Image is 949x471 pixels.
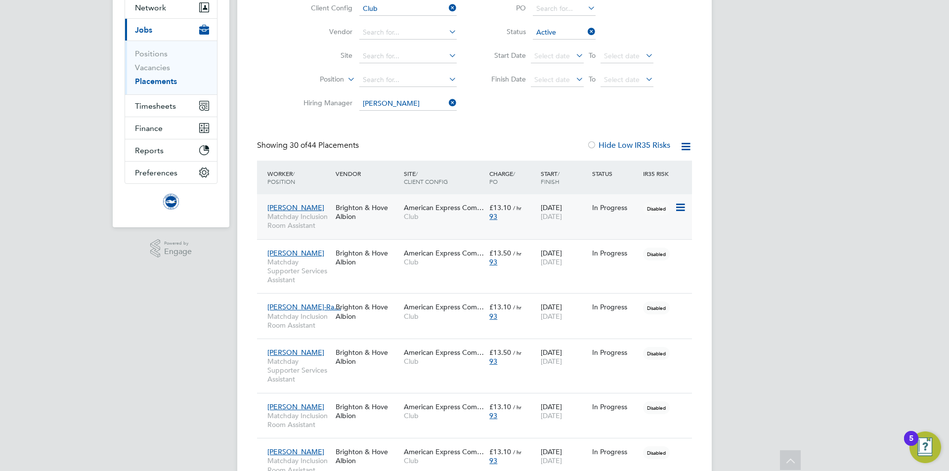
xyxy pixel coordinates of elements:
[404,348,484,357] span: American Express Com…
[534,75,570,84] span: Select date
[404,411,484,420] span: Club
[481,51,526,60] label: Start Date
[359,73,457,87] input: Search for...
[489,212,497,221] span: 93
[164,239,192,248] span: Powered by
[404,447,484,456] span: American Express Com…
[267,312,331,330] span: Matchday Inclusion Room Assistant
[290,140,307,150] span: 30 of
[538,442,590,470] div: [DATE]
[125,162,217,183] button: Preferences
[541,411,562,420] span: [DATE]
[267,257,331,285] span: Matchday Supporter Services Assistant
[538,198,590,226] div: [DATE]
[538,298,590,325] div: [DATE]
[592,348,639,357] div: In Progress
[513,403,521,411] span: / hr
[267,447,324,456] span: [PERSON_NAME]
[592,203,639,212] div: In Progress
[489,456,497,465] span: 93
[267,348,324,357] span: [PERSON_NAME]
[135,168,177,177] span: Preferences
[404,249,484,257] span: American Express Com…
[135,49,168,58] a: Positions
[333,442,401,470] div: Brighton & Hove Albion
[604,51,640,60] span: Select date
[267,411,331,429] span: Matchday Inclusion Room Assistant
[643,446,670,459] span: Disabled
[267,357,331,384] span: Matchday Supporter Services Assistant
[125,95,217,117] button: Timesheets
[538,244,590,271] div: [DATE]
[290,140,359,150] span: 44 Placements
[538,397,590,425] div: [DATE]
[489,348,511,357] span: £13.50
[513,250,521,257] span: / hr
[489,312,497,321] span: 93
[538,165,590,190] div: Start
[296,51,352,60] label: Site
[481,3,526,12] label: PO
[296,27,352,36] label: Vendor
[643,347,670,360] span: Disabled
[135,146,164,155] span: Reports
[481,27,526,36] label: Status
[125,19,217,41] button: Jobs
[135,101,176,111] span: Timesheets
[267,170,295,185] span: / Position
[643,301,670,314] span: Disabled
[404,402,484,411] span: American Express Com…
[489,170,515,185] span: / PO
[163,194,179,210] img: brightonandhovealbion-logo-retina.png
[125,117,217,139] button: Finance
[265,243,692,252] a: [PERSON_NAME]Matchday Supporter Services AssistantBrighton & Hove AlbionAmerican Express Com…Club...
[481,75,526,84] label: Finish Date
[333,244,401,271] div: Brighton & Hove Albion
[489,203,511,212] span: £13.10
[513,204,521,212] span: / hr
[401,165,487,190] div: Site
[489,357,497,366] span: 93
[489,411,497,420] span: 93
[643,248,670,260] span: Disabled
[489,249,511,257] span: £13.50
[404,456,484,465] span: Club
[265,297,692,305] a: [PERSON_NAME]-Ra…Matchday Inclusion Room AssistantBrighton & Hove AlbionAmerican Express Com…Club...
[404,312,484,321] span: Club
[489,447,511,456] span: £13.10
[135,63,170,72] a: Vacancies
[333,198,401,226] div: Brighton & Hove Albion
[909,438,913,451] div: 5
[404,302,484,311] span: American Express Com…
[592,402,639,411] div: In Progress
[135,25,152,35] span: Jobs
[333,397,401,425] div: Brighton & Hove Albion
[592,302,639,311] div: In Progress
[333,343,401,371] div: Brighton & Hove Albion
[267,212,331,230] span: Matchday Inclusion Room Assistant
[267,249,324,257] span: [PERSON_NAME]
[513,303,521,311] span: / hr
[359,49,457,63] input: Search for...
[257,140,361,151] div: Showing
[287,75,344,85] label: Position
[909,431,941,463] button: Open Resource Center, 5 new notifications
[150,239,192,258] a: Powered byEngage
[404,203,484,212] span: American Express Com…
[541,170,560,185] span: / Finish
[265,343,692,351] a: [PERSON_NAME]Matchday Supporter Services AssistantBrighton & Hove AlbionAmerican Express Com…Club...
[164,248,192,256] span: Engage
[541,456,562,465] span: [DATE]
[333,165,401,182] div: Vendor
[541,212,562,221] span: [DATE]
[489,302,511,311] span: £13.10
[592,249,639,257] div: In Progress
[590,165,641,182] div: Status
[265,442,692,450] a: [PERSON_NAME]Matchday Inclusion Room AssistantBrighton & Hove AlbionAmerican Express Com…Club£13....
[487,165,538,190] div: Charge
[541,312,562,321] span: [DATE]
[513,448,521,456] span: / hr
[135,124,163,133] span: Finance
[296,3,352,12] label: Client Config
[534,51,570,60] span: Select date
